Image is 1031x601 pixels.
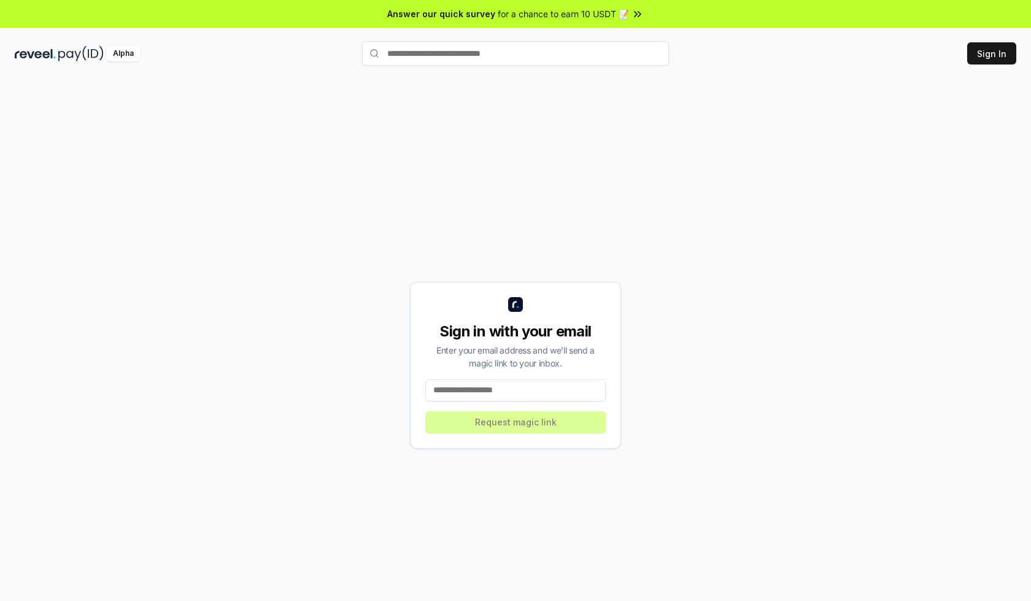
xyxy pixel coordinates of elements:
[387,7,495,20] span: Answer our quick survey
[106,46,141,61] div: Alpha
[498,7,629,20] span: for a chance to earn 10 USDT 📝
[425,344,606,370] div: Enter your email address and we’ll send a magic link to your inbox.
[425,322,606,341] div: Sign in with your email
[15,46,56,61] img: reveel_dark
[967,42,1016,64] button: Sign In
[508,297,523,312] img: logo_small
[58,46,104,61] img: pay_id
